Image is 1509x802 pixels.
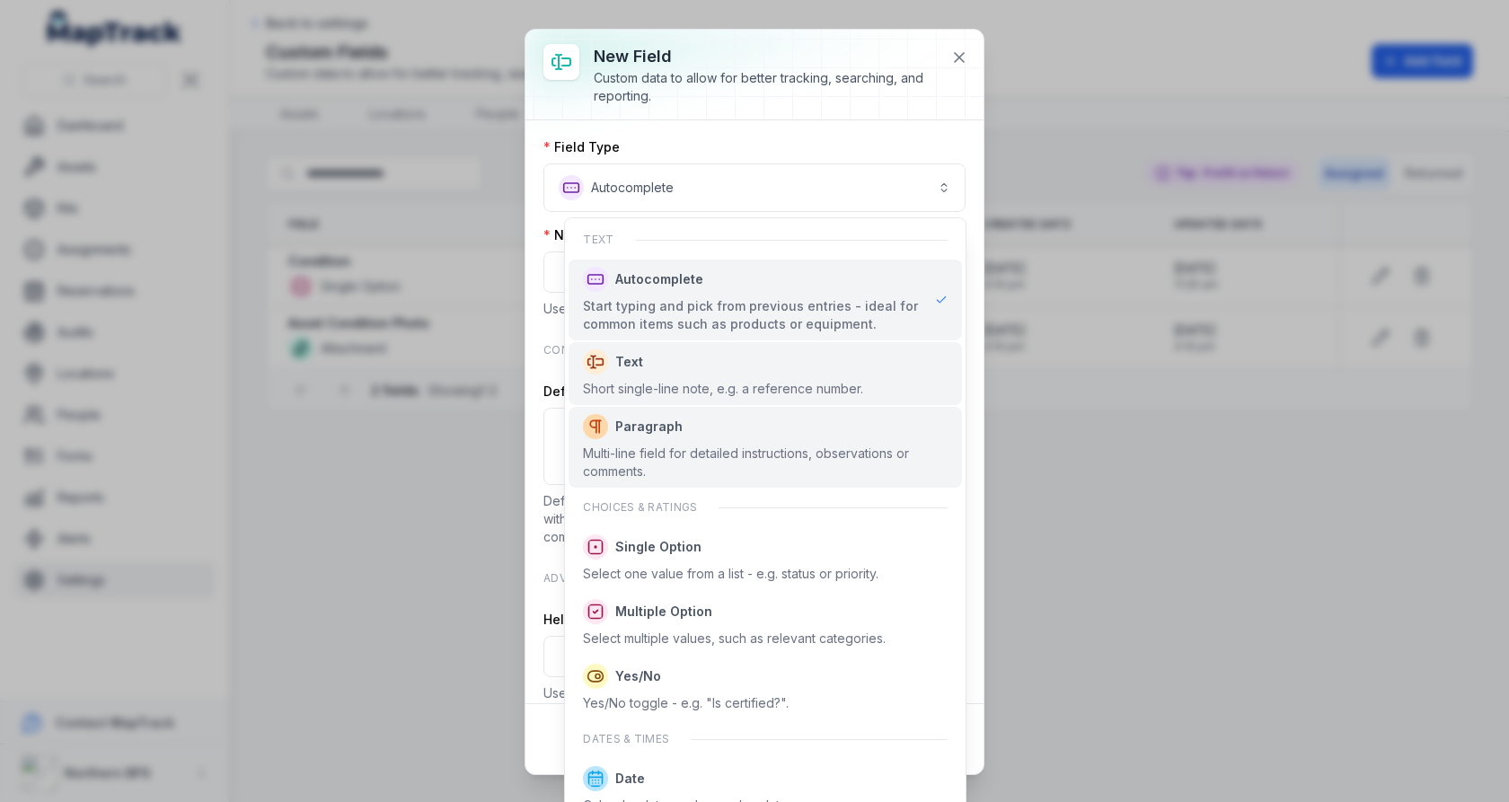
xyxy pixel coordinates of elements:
[615,418,683,436] span: Paragraph
[583,694,789,712] div: Yes/No toggle - e.g. "Is certified?".
[543,163,966,212] button: Autocomplete
[583,630,886,648] div: Select multiple values, such as relevant categories.
[569,721,961,757] div: Dates & times
[615,353,643,371] span: Text
[615,770,645,788] span: Date
[583,297,920,333] div: Start typing and pick from previous entries - ideal for common items such as products or equipment.
[615,667,661,685] span: Yes/No
[569,489,961,525] div: Choices & ratings
[615,270,703,288] span: Autocomplete
[583,380,863,398] div: Short single-line note, e.g. a reference number.
[583,565,878,583] div: Select one value from a list - e.g. status or priority.
[615,538,702,556] span: Single Option
[569,222,961,258] div: Text
[615,603,712,621] span: Multiple Option
[583,445,947,480] div: Multi-line field for detailed instructions, observations or comments.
